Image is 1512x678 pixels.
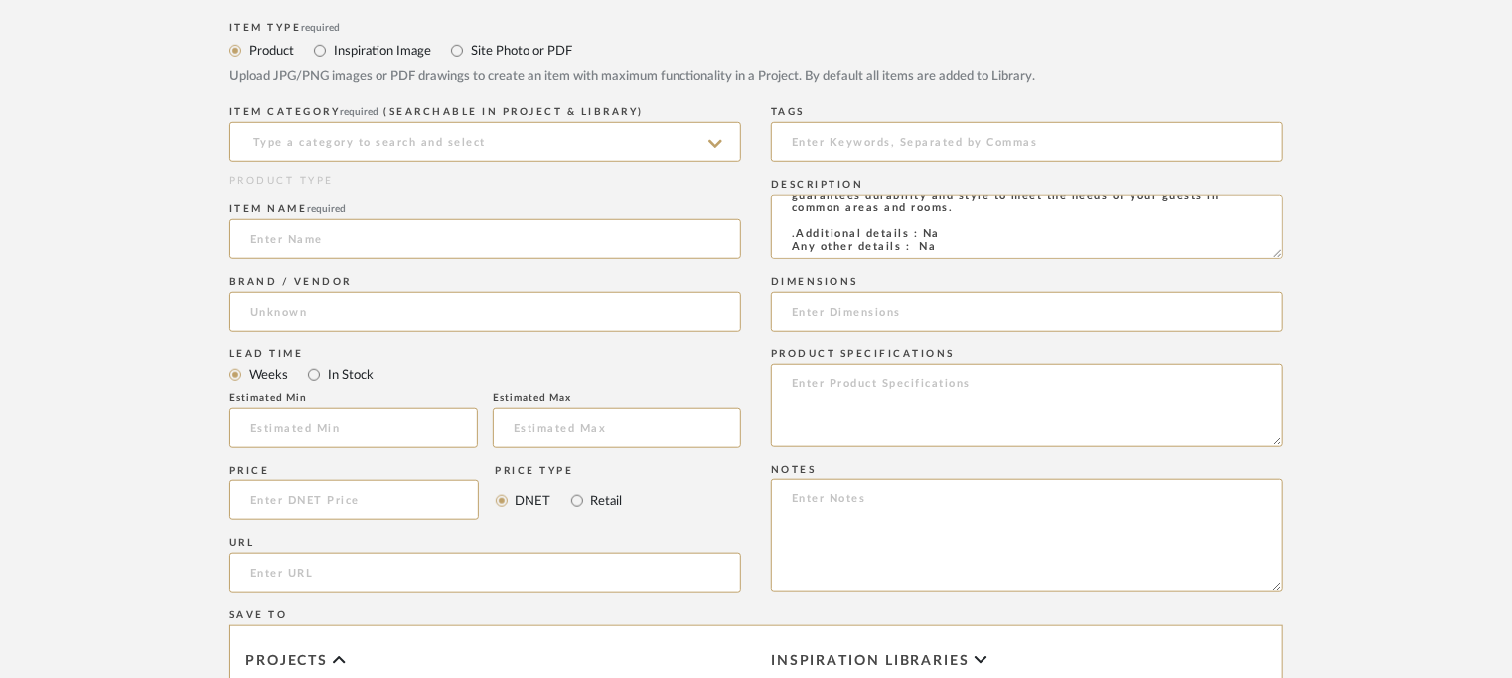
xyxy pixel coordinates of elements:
[771,122,1283,162] input: Enter Keywords, Separated by Commas
[229,392,478,404] div: Estimated Min
[771,348,1283,360] div: Product Specifications
[229,553,741,593] input: Enter URL
[229,203,741,215] div: Item name
[493,392,741,404] div: Estimated Max
[469,40,572,62] label: Site Photo or PDF
[229,480,479,520] input: Enter DNET Price
[496,465,623,476] div: Price Type
[771,653,970,670] span: Inspiration libraries
[229,219,741,259] input: Enter Name
[229,408,478,448] input: Estimated Min
[229,610,1283,621] div: Save To
[384,107,645,117] span: (Searchable in Project & Library)
[229,68,1283,87] div: Upload JPG/PNG images or PDF drawings to create an item with maximum functionality in a Project. ...
[496,480,623,520] mat-radio-group: Select price type
[771,276,1283,288] div: Dimensions
[771,106,1283,118] div: Tags
[229,465,479,476] div: Price
[332,40,431,62] label: Inspiration Image
[771,179,1283,191] div: Description
[229,38,1283,63] mat-radio-group: Select item type
[771,464,1283,475] div: Notes
[302,23,341,33] span: required
[326,364,374,386] label: In Stock
[493,408,741,448] input: Estimated Max
[341,107,379,117] span: required
[229,106,741,118] div: ITEM CATEGORY
[229,276,741,288] div: Brand / Vendor
[229,122,741,162] input: Type a category to search and select
[229,174,741,189] div: PRODUCT TYPE
[308,204,347,214] span: required
[229,292,741,332] input: Unknown
[247,364,288,386] label: Weeks
[247,40,294,62] label: Product
[229,537,741,549] div: URL
[771,292,1283,332] input: Enter Dimensions
[589,490,623,512] label: Retail
[229,22,1283,34] div: Item Type
[229,362,741,387] mat-radio-group: Select item type
[514,490,551,512] label: DNET
[245,653,328,670] span: Projects
[229,348,741,360] div: Lead Time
